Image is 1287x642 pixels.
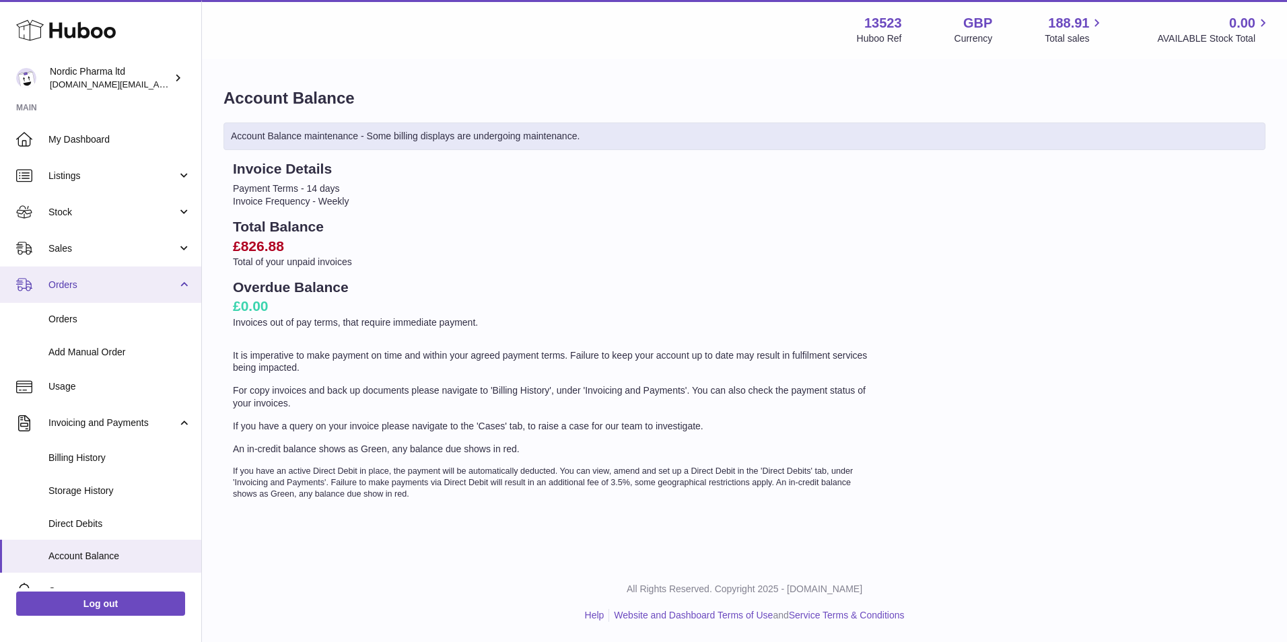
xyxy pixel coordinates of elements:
a: Service Terms & Conditions [789,610,905,620]
a: Website and Dashboard Terms of Use [614,610,773,620]
h2: Invoice Details [233,159,874,178]
span: 0.00 [1229,14,1255,32]
span: 188.91 [1048,14,1089,32]
span: Stock [48,206,177,219]
div: Huboo Ref [857,32,902,45]
span: Total sales [1045,32,1105,45]
strong: 13523 [864,14,902,32]
img: accounts.uk@nordicpharma.com [16,68,36,88]
p: If you have an active Direct Debit in place, the payment will be automatically deducted. You can ... [233,466,874,500]
a: Help [585,610,604,620]
p: Total of your unpaid invoices [233,256,874,269]
span: Account Balance [48,550,191,563]
div: Account Balance maintenance - Some billing displays are undergoing maintenance. [223,122,1265,150]
li: Invoice Frequency - Weekly [233,195,874,208]
a: 188.91 Total sales [1045,14,1105,45]
span: Billing History [48,452,191,464]
span: Listings [48,170,177,182]
a: 0.00 AVAILABLE Stock Total [1157,14,1271,45]
strong: GBP [963,14,992,32]
span: Invoicing and Payments [48,417,177,429]
h2: £826.88 [233,237,874,256]
h1: Account Balance [223,87,1265,109]
li: Payment Terms - 14 days [233,182,874,195]
h2: Overdue Balance [233,278,874,297]
span: Sales [48,242,177,255]
p: An in-credit balance shows as Green, any balance due shows in red. [233,443,874,456]
a: Log out [16,592,185,616]
span: Orders [48,313,191,326]
p: If you have a query on your invoice please navigate to the 'Cases' tab, to raise a case for our t... [233,420,874,433]
span: Usage [48,380,191,393]
p: Invoices out of pay terms, that require immediate payment. [233,316,874,329]
div: Currency [954,32,993,45]
p: It is imperative to make payment on time and within your agreed payment terms. Failure to keep yo... [233,349,874,375]
li: and [609,609,904,622]
h2: Total Balance [233,217,874,236]
span: AVAILABLE Stock Total [1157,32,1271,45]
span: Orders [48,279,177,291]
span: Add Manual Order [48,346,191,359]
span: Cases [48,585,191,598]
h2: £0.00 [233,297,874,316]
span: My Dashboard [48,133,191,146]
p: All Rights Reserved. Copyright 2025 - [DOMAIN_NAME] [213,583,1276,596]
span: Direct Debits [48,518,191,530]
span: [DOMAIN_NAME][EMAIL_ADDRESS][DOMAIN_NAME] [50,79,268,90]
p: For copy invoices and back up documents please navigate to 'Billing History', under 'Invoicing an... [233,384,874,410]
span: Storage History [48,485,191,497]
div: Nordic Pharma ltd [50,65,171,91]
